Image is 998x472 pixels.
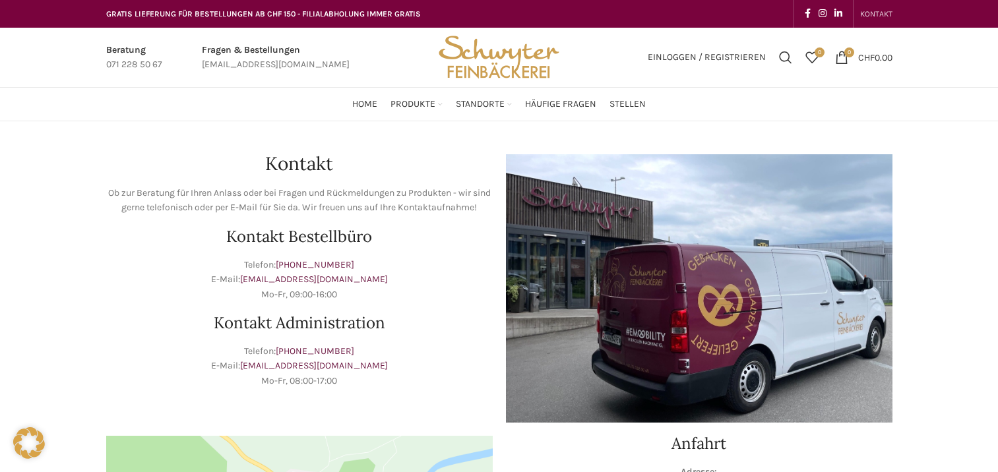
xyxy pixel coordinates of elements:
[240,360,388,371] a: [EMAIL_ADDRESS][DOMAIN_NAME]
[844,47,854,57] span: 0
[815,5,830,23] a: Instagram social link
[390,98,435,111] span: Produkte
[799,44,825,71] div: Meine Wunschliste
[854,1,899,27] div: Secondary navigation
[609,91,646,117] a: Stellen
[648,53,766,62] span: Einloggen / Registrieren
[106,186,493,216] p: Ob zur Beratung für Ihren Anlass oder bei Fragen und Rückmeldungen zu Produkten - wir sind gerne ...
[772,44,799,71] a: Suchen
[106,258,493,302] p: Telefon: E-Mail: Mo-Fr, 09:00-16:00
[525,91,596,117] a: Häufige Fragen
[641,44,772,71] a: Einloggen / Registrieren
[390,91,443,117] a: Produkte
[506,436,892,452] h2: Anfahrt
[858,51,892,63] bdi: 0.00
[106,315,493,331] h2: Kontakt Administration
[106,154,493,173] h1: Kontakt
[106,344,493,388] p: Telefon: E-Mail: Mo-Fr, 08:00-17:00
[352,98,377,111] span: Home
[456,98,505,111] span: Standorte
[106,229,493,245] h2: Kontakt Bestellbüro
[106,9,421,18] span: GRATIS LIEFERUNG FÜR BESTELLUNGEN AB CHF 150 - FILIALABHOLUNG IMMER GRATIS
[860,9,892,18] span: KONTAKT
[609,98,646,111] span: Stellen
[860,1,892,27] a: KONTAKT
[456,91,512,117] a: Standorte
[240,274,388,285] a: [EMAIL_ADDRESS][DOMAIN_NAME]
[352,91,377,117] a: Home
[202,43,350,73] a: Infobox link
[276,345,354,357] a: [PHONE_NUMBER]
[801,5,815,23] a: Facebook social link
[100,91,899,117] div: Main navigation
[434,51,563,62] a: Site logo
[858,51,875,63] span: CHF
[276,259,354,270] a: [PHONE_NUMBER]
[106,43,162,73] a: Infobox link
[525,98,596,111] span: Häufige Fragen
[799,44,825,71] a: 0
[434,28,563,87] img: Bäckerei Schwyter
[830,5,846,23] a: Linkedin social link
[815,47,825,57] span: 0
[828,44,899,71] a: 0 CHF0.00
